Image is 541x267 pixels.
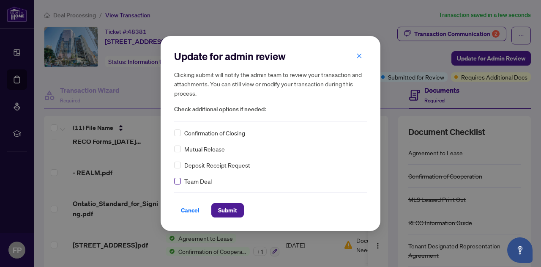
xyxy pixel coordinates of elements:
[174,70,367,98] h5: Clicking submit will notify the admin team to review your transaction and attachments. You can st...
[174,105,367,114] span: Check additional options if needed:
[184,128,245,138] span: Confirmation of Closing
[356,53,362,59] span: close
[184,144,225,154] span: Mutual Release
[174,50,367,63] h2: Update for admin review
[174,203,206,217] button: Cancel
[218,204,237,217] span: Submit
[507,237,533,263] button: Open asap
[184,160,250,170] span: Deposit Receipt Request
[181,204,199,217] span: Cancel
[211,203,244,217] button: Submit
[184,176,212,186] span: Team Deal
